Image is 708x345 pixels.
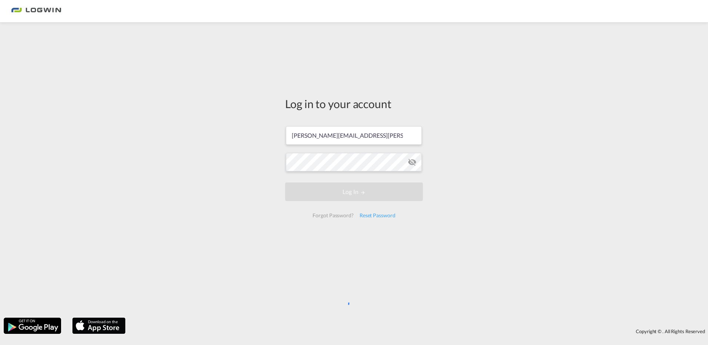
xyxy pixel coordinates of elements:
[286,126,422,145] input: Enter email/phone number
[11,3,61,20] img: 2761ae10d95411efa20a1f5e0282d2d7.png
[310,209,356,222] div: Forgot Password?
[71,317,126,335] img: apple.png
[285,96,423,111] div: Log in to your account
[357,209,398,222] div: Reset Password
[129,325,708,338] div: Copyright © . All Rights Reserved
[285,182,423,201] button: LOGIN
[3,317,62,335] img: google.png
[408,158,417,167] md-icon: icon-eye-off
